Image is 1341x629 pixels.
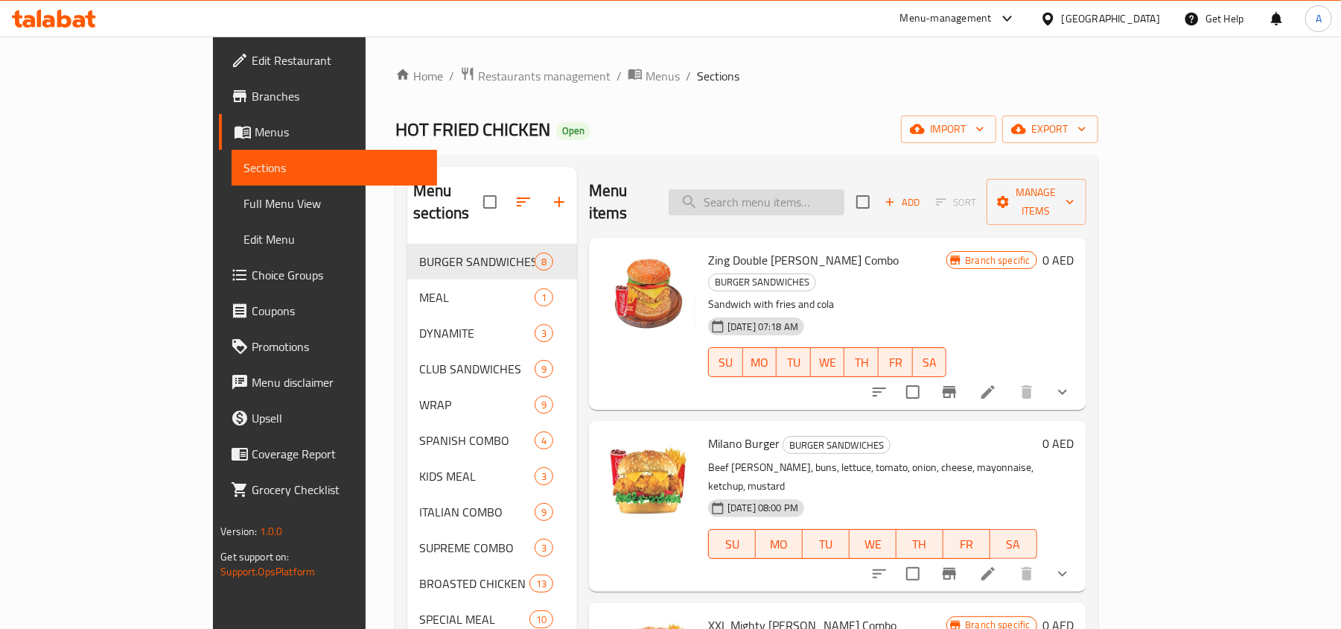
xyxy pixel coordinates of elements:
button: TU [803,529,850,559]
div: MEAL1 [407,279,577,315]
button: WE [811,347,845,377]
span: Choice Groups [252,266,425,284]
button: TU [777,347,811,377]
span: 9 [535,398,552,412]
span: Milano Burger [708,432,780,455]
span: MO [749,352,771,373]
span: MEAL [419,288,535,306]
a: Restaurants management [460,66,611,86]
span: Restaurants management [478,67,611,85]
div: CLUB SANDWICHES9 [407,351,577,387]
button: export [1002,116,1098,143]
span: 13 [530,577,552,591]
span: SA [996,534,1031,555]
button: WE [850,529,896,559]
button: TH [844,347,879,377]
span: DYNAMITE [419,324,535,342]
span: HOT FRIED CHICKEN [395,113,550,146]
li: / [617,67,622,85]
button: Manage items [987,179,1086,225]
span: 3 [535,326,552,341]
span: 3 [535,470,552,484]
button: Branch-specific-item [931,556,967,592]
div: items [535,539,553,557]
span: Coupons [252,302,425,320]
div: BURGER SANDWICHES [419,253,535,271]
span: KIDS MEAL [419,467,535,485]
div: DYNAMITE3 [407,315,577,351]
a: Coupons [219,293,437,329]
div: items [535,253,553,271]
a: Support.OpsPlatform [220,562,315,581]
div: items [529,575,553,592]
button: MO [743,347,777,377]
span: TU [809,534,844,555]
span: Sort sections [506,184,541,220]
span: Select to update [897,376,928,408]
span: [DATE] 08:00 PM [722,501,804,515]
a: Menus [219,114,437,150]
span: Zing Double [PERSON_NAME] Combo [708,249,899,271]
div: items [535,288,553,306]
span: 9 [535,505,552,519]
svg: Show Choices [1054,383,1071,401]
span: 1 [535,291,552,305]
span: Menu disclaimer [252,373,425,391]
span: 3 [535,541,552,555]
button: FR [943,529,990,559]
span: Version: [220,522,257,541]
span: Menus [646,67,680,85]
span: Branch specific [959,253,1036,268]
div: BURGER SANDWICHES8 [407,244,577,279]
a: Menus [628,66,680,86]
a: Choice Groups [219,257,437,293]
button: MO [756,529,803,559]
span: Manage items [998,183,1074,221]
a: Edit menu item [979,383,997,401]
button: SU [708,347,743,377]
div: BROASTED CHICKEN13 [407,566,577,601]
span: Promotions [252,338,425,355]
span: Full Menu View [243,195,425,212]
p: Sandwich with fries and cola [708,295,946,314]
img: Milano Burger [601,433,696,528]
div: BURGER SANDWICHES [708,274,816,291]
span: SPANISH COMBO [419,432,535,449]
div: items [535,324,553,342]
span: TU [783,352,805,373]
span: FR [949,534,984,555]
div: items [535,467,553,485]
span: Coverage Report [252,445,425,463]
span: Get support on: [220,547,289,566]
a: Menu disclaimer [219,364,437,400]
li: / [686,67,691,85]
span: ITALIAN COMBO [419,503,535,521]
span: Upsell [252,409,425,427]
div: SUPREME COMBO3 [407,530,577,566]
span: TH [850,352,873,373]
span: FR [885,352,907,373]
div: WRAP9 [407,387,577,423]
span: WRAP [419,396,535,414]
span: CLUB SANDWICHES [419,360,535,378]
button: Branch-specific-item [931,374,967,410]
button: TH [896,529,943,559]
span: 4 [535,434,552,448]
span: MO [762,534,797,555]
span: BURGER SANDWICHES [783,437,890,454]
span: SPECIAL MEAL [419,610,529,628]
a: Coverage Report [219,436,437,472]
div: SUPREME COMBO [419,539,535,557]
span: BROASTED CHICKEN [419,575,529,592]
h2: Menu sections [413,180,483,224]
a: Branches [219,78,437,114]
span: Open [556,124,590,137]
img: Zing Double Zinker Combo [601,250,696,345]
button: delete [1009,556,1045,592]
